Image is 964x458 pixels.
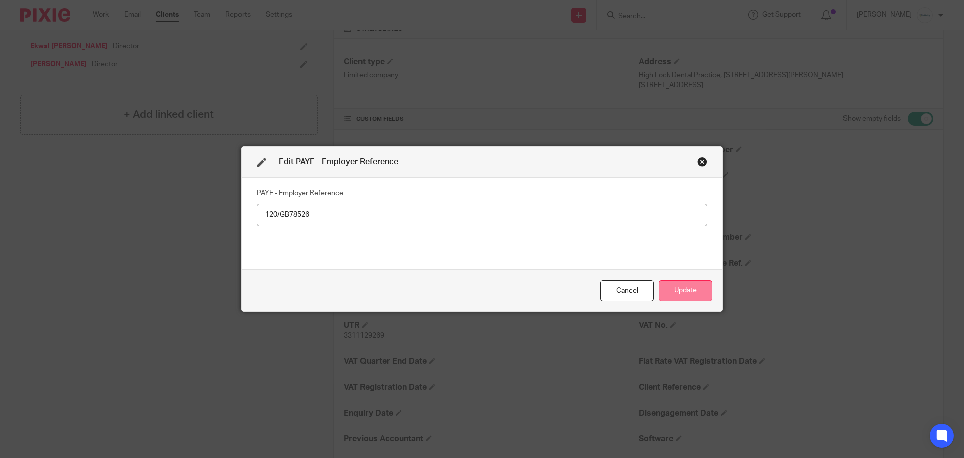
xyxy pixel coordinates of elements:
[257,204,707,226] input: PAYE - Employer Reference
[697,157,707,167] div: Close this dialog window
[600,280,654,302] div: Close this dialog window
[279,158,398,166] span: Edit PAYE - Employer Reference
[659,280,712,302] button: Update
[257,188,343,198] label: PAYE - Employer Reference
